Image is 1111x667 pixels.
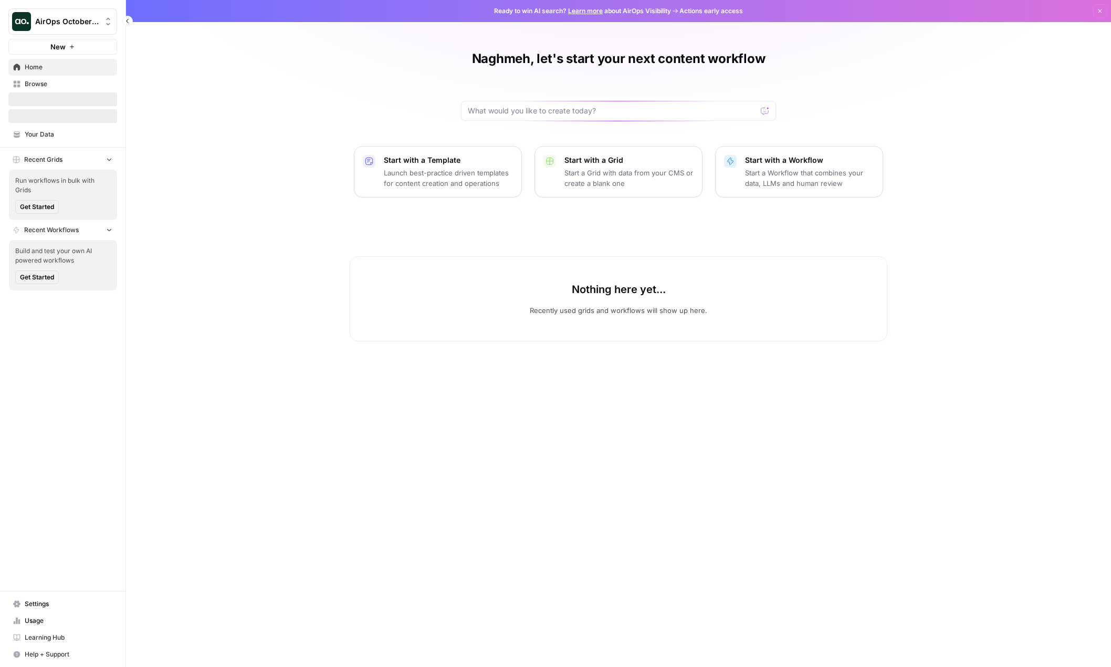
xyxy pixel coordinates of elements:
a: Learning Hub [8,629,117,646]
span: Recent Grids [24,155,62,164]
p: Nothing here yet... [572,282,666,297]
span: Your Data [25,130,112,139]
p: Start a Grid with data from your CMS or create a blank one [564,168,694,189]
p: Start with a Template [384,155,513,165]
button: Recent Workflows [8,222,117,238]
span: Get Started [20,273,54,282]
button: Start with a GridStart a Grid with data from your CMS or create a blank one [534,146,703,197]
span: Run workflows in bulk with Grids [15,176,111,195]
span: Usage [25,616,112,626]
button: Get Started [15,200,59,214]
a: Usage [8,612,117,629]
a: Learn more [568,7,603,15]
button: Get Started [15,270,59,284]
span: New [50,41,66,52]
button: Start with a WorkflowStart a Workflow that combines your data, LLMs and human review [715,146,883,197]
button: Recent Grids [8,152,117,168]
p: Start a Workflow that combines your data, LLMs and human review [745,168,874,189]
span: Browse [25,79,112,89]
button: Start with a TemplateLaunch best-practice driven templates for content creation and operations [354,146,522,197]
span: Settings [25,599,112,609]
input: What would you like to create today? [468,106,757,116]
p: Recently used grids and workflows will show up here. [530,305,707,316]
button: Help + Support [8,646,117,663]
span: Actions early access [679,6,743,16]
span: Get Started [20,202,54,212]
p: Start with a Workflow [745,155,874,165]
span: Help + Support [25,650,112,659]
a: Browse [8,76,117,92]
button: New [8,39,117,55]
span: Ready to win AI search? about AirOps Visibility [494,6,671,16]
img: AirOps October Cohort Logo [12,12,31,31]
h1: Naghmeh, let's start your next content workflow [472,50,766,67]
span: AirOps October Cohort [35,16,99,27]
p: Start with a Grid [564,155,694,165]
button: Workspace: AirOps October Cohort [8,8,117,35]
p: Launch best-practice driven templates for content creation and operations [384,168,513,189]
a: Home [8,59,117,76]
span: Build and test your own AI powered workflows [15,246,111,265]
a: Settings [8,596,117,612]
span: Learning Hub [25,633,112,642]
span: Home [25,62,112,72]
span: Recent Workflows [24,225,79,235]
a: Your Data [8,126,117,143]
